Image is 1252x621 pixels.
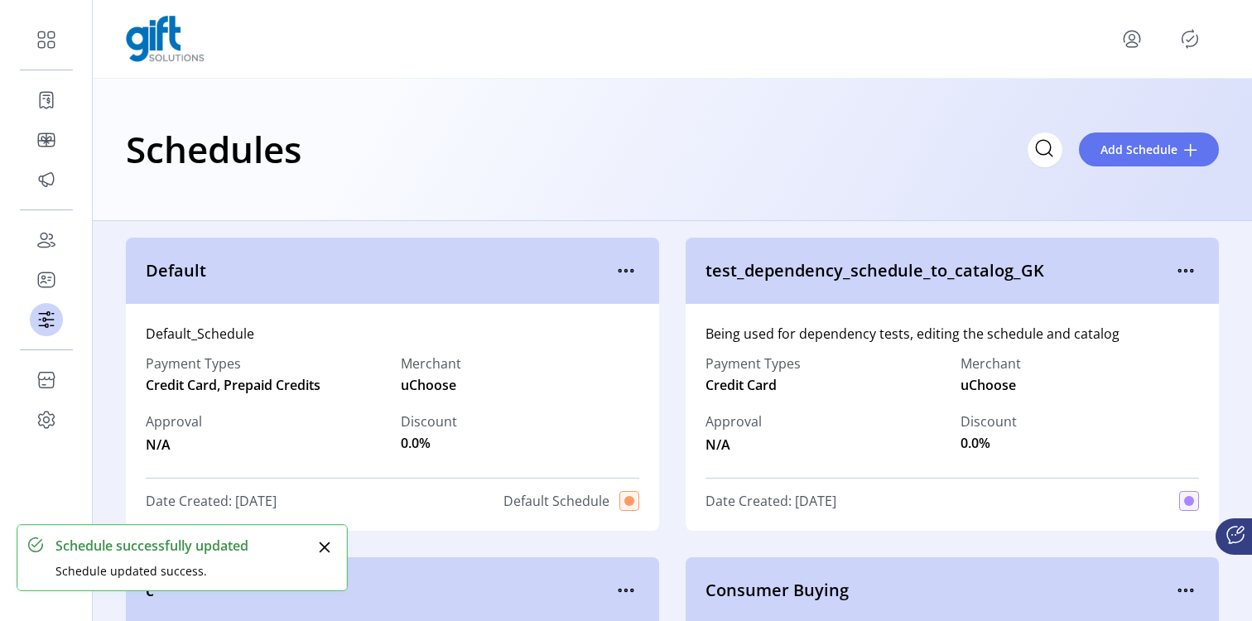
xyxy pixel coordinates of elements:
[146,491,277,511] span: Date Created: [DATE]
[961,412,1017,431] label: Discount
[313,536,336,559] button: Close
[705,431,762,455] span: N/A
[401,375,456,395] span: uChoose
[705,324,1199,344] div: Being used for dependency tests, editing the schedule and catalog
[705,491,836,511] span: Date Created: [DATE]
[1119,26,1145,52] button: menu
[961,433,990,453] span: 0.0%
[401,412,457,431] label: Discount
[1177,26,1203,52] button: Publisher Panel
[146,431,202,455] span: N/A
[55,536,313,556] div: Schedule successfully updated
[503,491,609,511] span: Default Schedule
[613,577,639,604] button: menu
[1028,132,1062,167] input: Search
[961,375,1016,395] span: uChoose
[1173,258,1199,284] button: menu
[146,324,639,344] div: Default_Schedule
[961,354,1021,373] label: Merchant
[705,412,762,431] span: Approval
[1173,577,1199,604] button: menu
[401,354,461,373] label: Merchant
[705,578,1173,603] span: Consumer Buying
[146,258,613,283] span: Default
[126,120,301,178] h1: Schedules
[705,258,1173,283] span: test_dependency_schedule_to_catalog_GK
[146,412,202,431] span: Approval
[1100,141,1177,158] span: Add Schedule
[146,354,384,373] label: Payment Types
[55,562,313,580] div: Schedule updated success.
[705,375,777,395] span: Credit Card
[1079,132,1219,166] button: Add Schedule
[401,433,431,453] span: 0.0%
[146,375,384,395] span: Credit Card, Prepaid Credits
[126,16,205,62] img: logo
[146,578,613,603] span: c
[705,354,801,373] label: Payment Types
[613,258,639,284] button: menu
